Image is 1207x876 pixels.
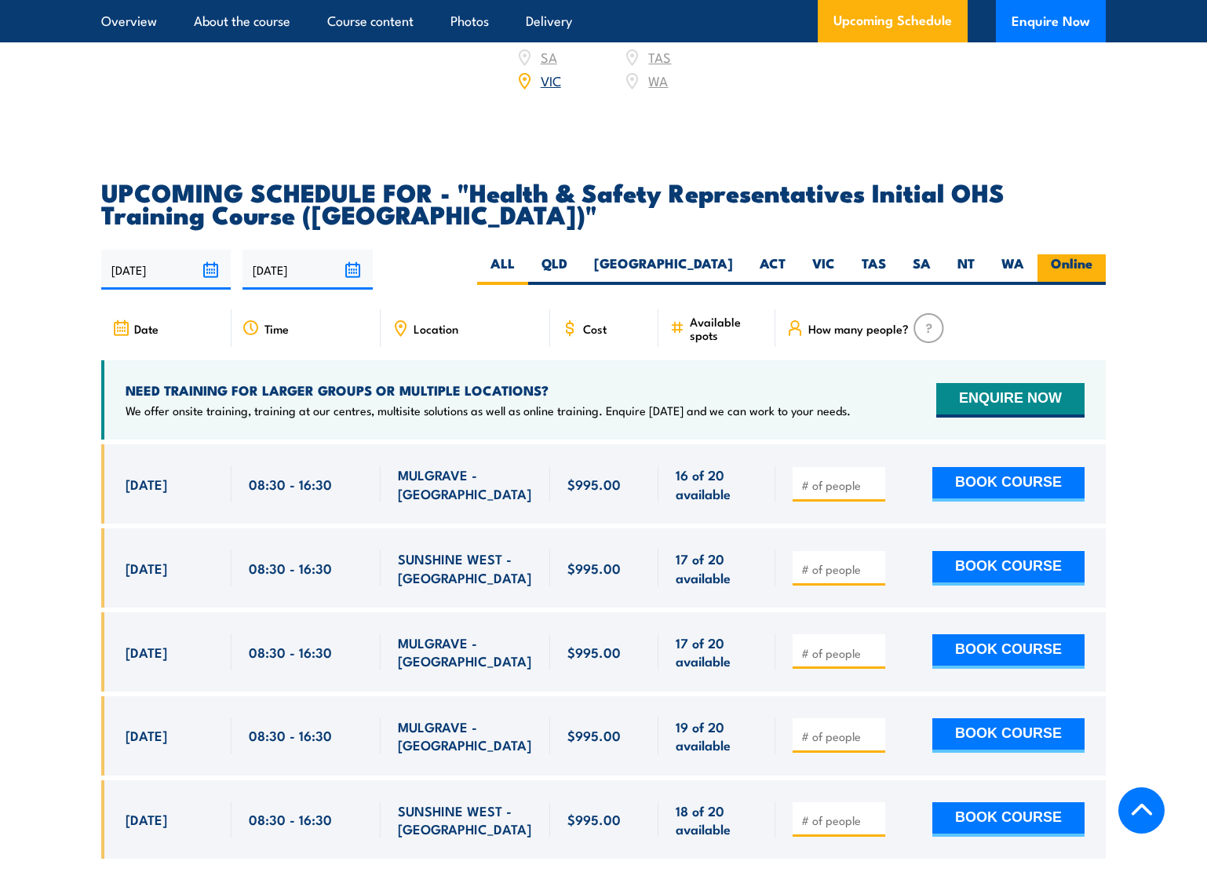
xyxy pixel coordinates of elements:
[801,645,880,661] input: # of people
[932,802,1085,837] button: BOOK COURSE
[932,718,1085,753] button: BOOK COURSE
[801,728,880,744] input: # of people
[676,801,758,838] span: 18 of 20 available
[690,315,764,341] span: Available spots
[398,633,533,670] span: MULGRAVE - [GEOGRAPHIC_DATA]
[126,643,167,661] span: [DATE]
[414,322,458,335] span: Location
[567,475,621,493] span: $995.00
[398,549,533,586] span: SUNSHINE WEST - [GEOGRAPHIC_DATA]
[932,467,1085,502] button: BOOK COURSE
[676,633,758,670] span: 17 of 20 available
[126,403,851,418] p: We offer onsite training, training at our centres, multisite solutions as well as online training...
[801,812,880,828] input: # of people
[242,250,372,290] input: To date
[746,254,799,285] label: ACT
[101,250,231,290] input: From date
[1037,254,1106,285] label: Online
[676,717,758,754] span: 19 of 20 available
[799,254,848,285] label: VIC
[126,726,167,744] span: [DATE]
[249,475,332,493] span: 08:30 - 16:30
[126,810,167,828] span: [DATE]
[541,71,561,89] a: VIC
[264,322,289,335] span: Time
[988,254,1037,285] label: WA
[528,254,581,285] label: QLD
[126,475,167,493] span: [DATE]
[567,643,621,661] span: $995.00
[932,551,1085,586] button: BOOK COURSE
[398,465,533,502] span: MULGRAVE - [GEOGRAPHIC_DATA]
[944,254,988,285] label: NT
[398,801,533,838] span: SUNSHINE WEST - [GEOGRAPHIC_DATA]
[676,465,758,502] span: 16 of 20 available
[936,383,1085,418] button: ENQUIRE NOW
[801,561,880,577] input: # of people
[249,810,332,828] span: 08:30 - 16:30
[567,726,621,744] span: $995.00
[249,726,332,744] span: 08:30 - 16:30
[567,559,621,577] span: $995.00
[567,810,621,828] span: $995.00
[126,381,851,399] h4: NEED TRAINING FOR LARGER GROUPS OR MULTIPLE LOCATIONS?
[932,634,1085,669] button: BOOK COURSE
[676,549,758,586] span: 17 of 20 available
[249,643,332,661] span: 08:30 - 16:30
[899,254,944,285] label: SA
[126,559,167,577] span: [DATE]
[249,559,332,577] span: 08:30 - 16:30
[583,322,607,335] span: Cost
[808,322,909,335] span: How many people?
[134,322,159,335] span: Date
[581,254,746,285] label: [GEOGRAPHIC_DATA]
[848,254,899,285] label: TAS
[801,477,880,493] input: # of people
[101,181,1106,224] h2: UPCOMING SCHEDULE FOR - "Health & Safety Representatives Initial OHS Training Course ([GEOGRAPHIC...
[398,717,533,754] span: MULGRAVE - [GEOGRAPHIC_DATA]
[477,254,528,285] label: ALL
